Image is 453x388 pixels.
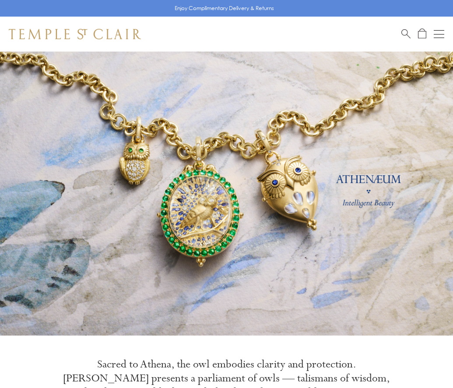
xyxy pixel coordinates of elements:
a: Open Shopping Bag [418,28,426,39]
img: Temple St. Clair [9,29,141,39]
button: Open navigation [434,29,444,39]
p: Enjoy Complimentary Delivery & Returns [175,4,274,13]
a: Search [401,28,411,39]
